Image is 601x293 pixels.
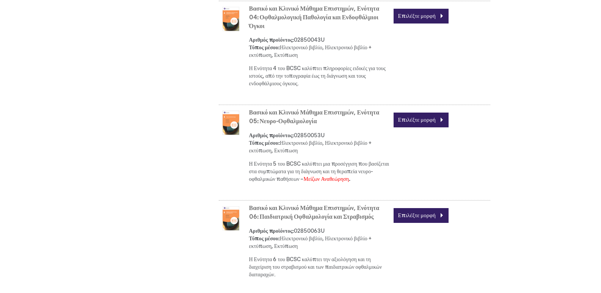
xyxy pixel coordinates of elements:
a: Βασικό και Κλινικό Μάθημα Επιστημών, Ενότητα 06: Παιδιατρική Οφθαλμολογία και Στραβισμός [249,205,380,221]
font: Ηλεκτρονικό βιβλίο, Ηλεκτρονικό βιβλίο + εκτύπωση, Εκτύπωση [249,235,372,249]
font: 02850063U [294,228,325,234]
font: Επιλέξτε μορφή [398,116,436,124]
font: 02850043U [294,37,325,43]
font: Η Ενότητα 4 του BCSC καλύπτει πληροφορίες ειδικές για τους ιστούς, από την τοπογραφία έως τη διάγ... [249,65,386,87]
font: Τύπος μέσου: [249,235,280,242]
font: Η Ενότητα 5 του BCSC καλύπτει μια προσέγγιση που βασίζεται στα συμπτώματα για τη διάγνωση και τη ... [249,161,389,182]
font: Επιλέξτε μορφή [398,13,436,20]
font: Αριθμός προϊόντος: [249,228,294,234]
img: Βασικό και Κλινικό Μάθημα Επιστημών, Ενότητα 06: Παιδιατρική Οφθαλμολογία και Στραβισμός [219,206,243,230]
font: Τύπος μέσου: [249,44,280,51]
a: Επιλέξτε μορφή [394,208,449,223]
a: Επιλέξτε μορφή [394,113,449,127]
a: Επιλέξτε μορφή [394,9,449,24]
font: Η Ενότητα 6 του BCSC καλύπτει την αξιολόγηση και τη διαχείριση του στραβισμού και των παιδιατρικώ... [249,256,382,278]
font: 02850053U [294,132,325,139]
a: Βασικό και Κλινικό Μάθημα Επιστημών, Ενότητα 04: Οφθαλμολογική Παθολογία και Ενδοφθάλμιοι Όγκοι [249,5,380,30]
font: Τύπος μέσου: [249,140,280,146]
font: Αριθμός προϊόντος: [249,132,294,139]
img: Βασικό και Κλινικό Μάθημα Επιστημών, Ενότητα 05: Νευρο-Οφθαλμολογία [219,111,243,135]
font: Ηλεκτρονικό βιβλίο, Ηλεκτρονικό βιβλίο + εκτύπωση, Εκτύπωση [249,140,372,154]
font: Επιλέξτε μορφή [398,212,436,219]
a: Βασικό και Κλινικό Μάθημα Επιστημών, Ενότητα 05: Νευρο-Οφθαλμολογία [249,109,380,125]
img: Βασικό και Κλινικό Μάθημα Επιστημών, Ενότητα 04: Οφθαλμολογική Παθολογία και Ενδοφθάλμιοι Όγκοι [219,7,243,31]
font: . [349,176,350,182]
font: Ηλεκτρονικό βιβλίο, Ηλεκτρονικό βιβλίο + εκτύπωση, Εκτύπωση [249,44,372,58]
font: Μείζων Αναθεώρηση [304,176,349,182]
font: Αριθμός προϊόντος: [249,37,294,43]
